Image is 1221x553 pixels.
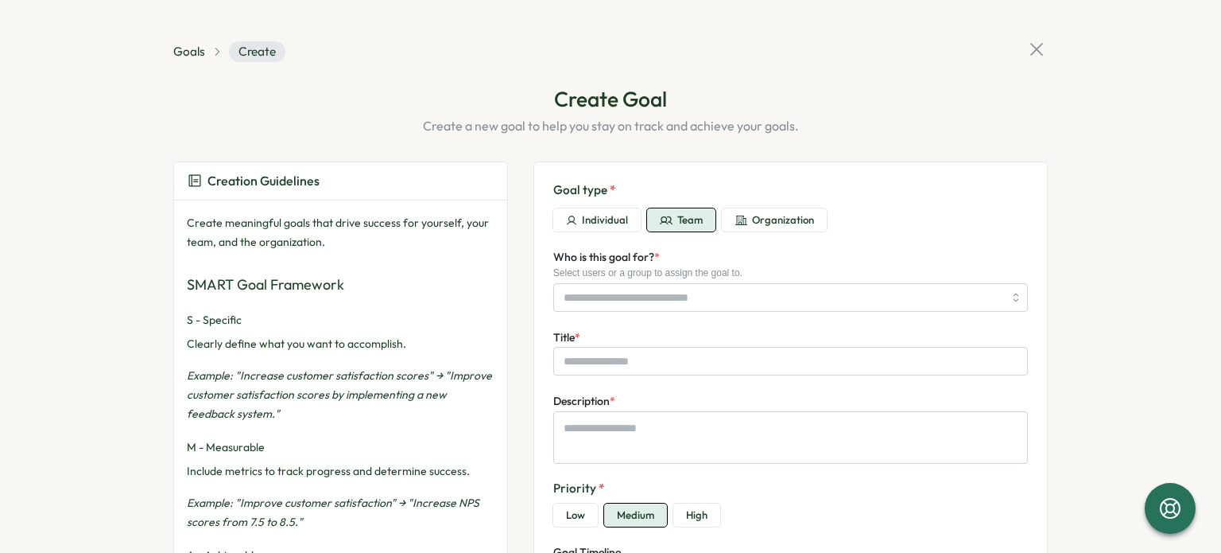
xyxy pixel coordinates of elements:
h4: M - Measurable [187,439,494,455]
span: Individual [582,213,628,228]
h3: SMART Goal Framework [187,274,494,296]
label: Priority [553,480,1028,497]
button: Medium [604,504,667,528]
button: Individual [553,208,641,232]
button: High [673,504,720,528]
h1: Create Goal [173,85,1048,113]
button: Organization [722,208,827,232]
em: Example: "Increase customer satisfaction scores" → "Improve customer satisfaction scores by imple... [187,368,492,421]
p: Create meaningful goals that drive success for yourself, your team, and the organization. [187,213,494,251]
button: Goals [173,43,205,60]
button: Team [647,208,715,232]
em: Example: "Improve customer satisfaction" → "Increase NPS scores from 7.5 to 8.5." [187,496,479,529]
h4: S - Specific [187,312,494,328]
p: Clearly define what you want to accomplish. [187,334,494,353]
p: Include metrics to track progress and determine success. [187,461,494,481]
label: Goal type [553,181,1028,199]
div: Select users or a group to assign the goal to. [553,267,1028,278]
span: Creation Guidelines [207,171,320,191]
p: Create a new goal to help you stay on track and achieve your goals. [173,116,1048,136]
span: Organization [752,213,814,228]
span: Team [677,213,703,228]
label: Who is this goal for? [553,249,660,267]
span: Create [229,41,285,62]
button: Low [553,504,598,528]
label: Title [553,329,580,347]
label: Description [553,393,615,411]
